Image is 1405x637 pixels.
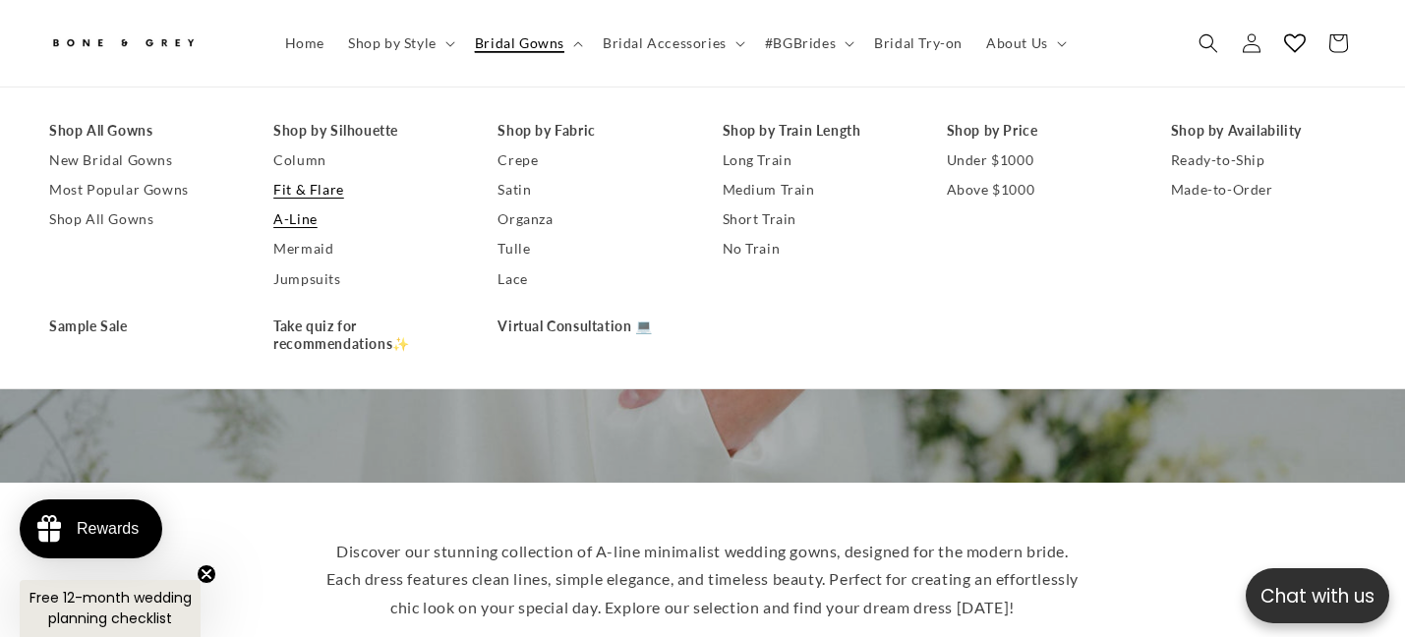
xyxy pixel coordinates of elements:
a: Under $1000 [947,145,1132,175]
a: Mermaid [273,235,458,264]
span: Bridal Gowns [475,34,564,52]
a: No Train [723,235,907,264]
summary: Search [1187,22,1230,65]
a: Medium Train [723,175,907,204]
a: Organza [498,205,682,235]
a: Sample Sale [49,312,234,341]
a: Tulle [498,235,682,264]
div: Rewards [77,520,139,538]
a: Ready-to-Ship [1171,145,1356,175]
a: Shop by Availability [1171,116,1356,145]
span: About Us [986,34,1048,52]
a: Made-to-Order [1171,175,1356,204]
p: Chat with us [1246,582,1389,610]
a: Above $1000 [947,175,1132,204]
a: Home [273,23,336,64]
span: Free 12-month wedding planning checklist [29,588,192,628]
a: New Bridal Gowns [49,145,234,175]
a: Shop by Fabric [498,116,682,145]
a: Jumpsuits [273,264,458,294]
a: Satin [498,175,682,204]
a: Take quiz for recommendations✨ [273,312,458,359]
img: Bone and Grey Bridal [49,28,197,60]
a: Virtual Consultation 💻 [498,312,682,341]
a: Lace [498,264,682,294]
span: #BGBrides [765,34,836,52]
summary: Bridal Accessories [591,23,753,64]
a: Crepe [498,145,682,175]
a: Long Train [723,145,907,175]
a: Shop by Train Length [723,116,907,145]
a: A-Line [273,205,458,235]
a: Fit & Flare [273,175,458,204]
span: Shop by Style [348,34,437,52]
a: Shop All Gowns [49,116,234,145]
a: Most Popular Gowns [49,175,234,204]
a: Shop All Gowns [49,205,234,235]
a: Shop by Silhouette [273,116,458,145]
button: Close teaser [197,564,216,584]
summary: About Us [974,23,1075,64]
span: Home [285,34,324,52]
summary: Shop by Style [336,23,463,64]
span: Bridal Try-on [874,34,963,52]
a: Short Train [723,205,907,235]
summary: Bridal Gowns [463,23,591,64]
summary: #BGBrides [753,23,862,64]
a: Column [273,145,458,175]
a: Bone and Grey Bridal [42,20,254,67]
span: Bridal Accessories [603,34,727,52]
p: Discover our stunning collection of A-line minimalist wedding gowns, designed for the modern brid... [320,538,1086,622]
div: Free 12-month wedding planning checklistClose teaser [20,580,201,637]
a: Shop by Price [947,116,1132,145]
a: Bridal Try-on [862,23,974,64]
button: Open chatbox [1246,568,1389,623]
